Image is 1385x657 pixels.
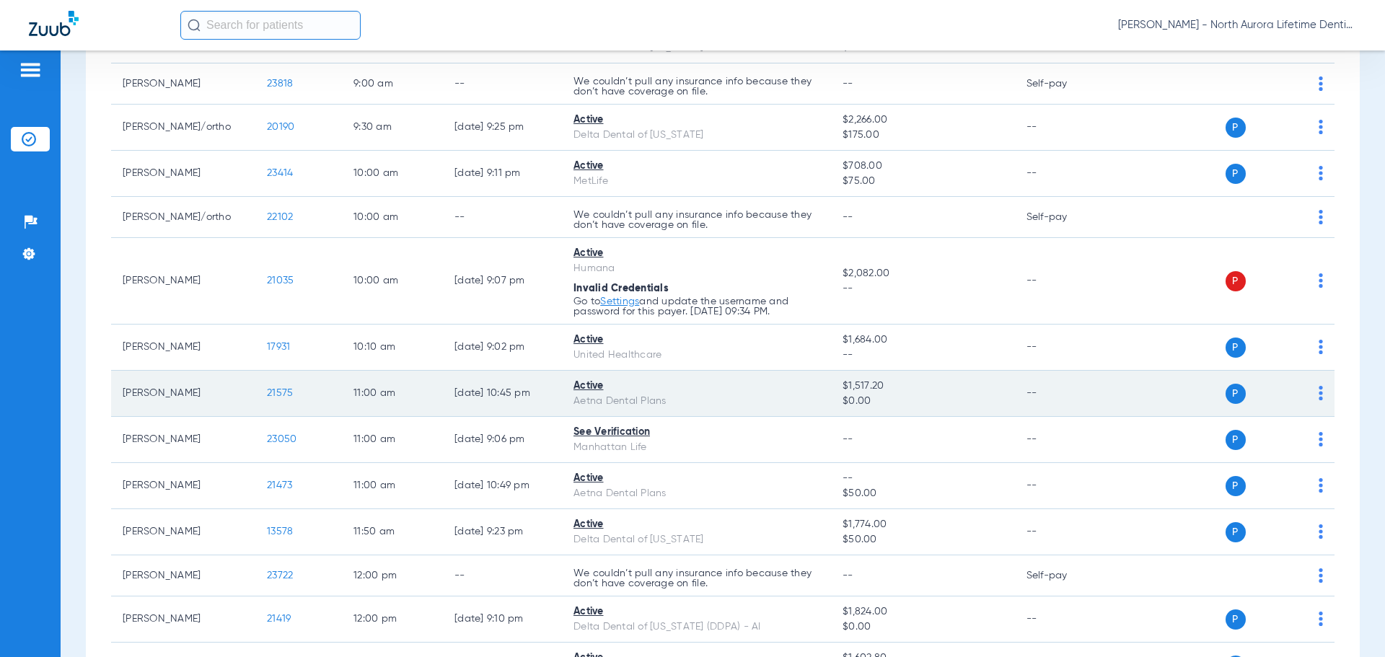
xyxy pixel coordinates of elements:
td: [PERSON_NAME] [111,596,255,643]
div: Active [573,246,819,261]
span: $0.00 [843,619,1003,635]
td: -- [1015,105,1112,151]
td: [DATE] 9:10 PM [443,596,562,643]
span: P [1226,476,1246,496]
div: Delta Dental of [US_STATE] [573,532,819,547]
td: 12:00 PM [342,596,443,643]
div: Humana [573,261,819,276]
td: [PERSON_NAME] [111,555,255,596]
span: P [1226,430,1246,450]
span: $708.00 [843,159,1003,174]
span: 23818 [267,79,293,89]
img: Search Icon [188,19,201,32]
td: [PERSON_NAME] [111,63,255,105]
span: 23414 [267,168,293,178]
span: $1,774.00 [843,517,1003,532]
div: Delta Dental of [US_STATE] [573,128,819,143]
td: [PERSON_NAME] [111,371,255,417]
img: group-dot-blue.svg [1319,76,1323,91]
td: [DATE] 9:02 PM [443,325,562,371]
span: $175.00 [843,128,1003,143]
td: -- [1015,463,1112,509]
td: Self-pay [1015,555,1112,596]
span: -- [843,348,1003,363]
td: Self-pay [1015,197,1112,238]
td: Self-pay [1015,63,1112,105]
img: group-dot-blue.svg [1319,210,1323,224]
span: P [1226,118,1246,138]
td: [DATE] 9:25 PM [443,105,562,151]
span: 17931 [267,342,290,352]
span: 23050 [267,434,296,444]
td: 11:00 AM [342,417,443,463]
td: [PERSON_NAME] [111,325,255,371]
td: -- [443,197,562,238]
td: [DATE] 9:06 PM [443,417,562,463]
img: group-dot-blue.svg [1319,478,1323,493]
img: hamburger-icon [19,61,42,79]
div: MetLife [573,174,819,189]
span: $75.00 [843,174,1003,189]
div: Active [573,113,819,128]
span: P [1226,384,1246,404]
td: [PERSON_NAME] [111,509,255,555]
span: $1,517.20 [843,379,1003,394]
span: $0.00 [843,394,1003,409]
div: Manhattan Life [573,440,819,455]
span: P [1226,164,1246,184]
td: -- [1015,238,1112,325]
td: 9:30 AM [342,105,443,151]
span: 21419 [267,614,291,624]
td: -- [1015,325,1112,371]
p: We couldn’t pull any insurance info because they don’t have coverage on file. [573,568,819,588]
span: P [1226,522,1246,542]
span: 21575 [267,388,293,398]
td: [PERSON_NAME] [111,151,255,197]
div: Active [573,471,819,486]
div: Delta Dental of [US_STATE] (DDPA) - AI [573,619,819,635]
span: $1,684.00 [843,332,1003,348]
span: $2,266.00 [843,113,1003,128]
img: group-dot-blue.svg [1319,166,1323,180]
img: group-dot-blue.svg [1319,612,1323,626]
td: 12:00 PM [342,555,443,596]
td: -- [1015,417,1112,463]
p: Go to and update the username and password for this payer. [DATE] 09:34 PM. [573,296,819,317]
td: 11:50 AM [342,509,443,555]
td: 10:00 AM [342,197,443,238]
td: -- [443,63,562,105]
input: Search for patients [180,11,361,40]
span: P [1226,338,1246,358]
span: -- [843,281,1003,296]
span: $1,824.00 [843,604,1003,619]
span: $2,082.00 [843,266,1003,281]
img: group-dot-blue.svg [1319,568,1323,583]
td: [PERSON_NAME]/ortho [111,197,255,238]
div: Active [573,517,819,532]
span: 22102 [267,212,293,222]
img: group-dot-blue.svg [1319,432,1323,446]
img: group-dot-blue.svg [1319,524,1323,539]
td: 10:00 AM [342,238,443,325]
p: We couldn’t pull any insurance info because they don’t have coverage on file. [573,210,819,230]
span: -- [843,570,853,581]
a: Settings [600,296,639,307]
div: See Verification [573,425,819,440]
img: Zuub Logo [29,11,79,36]
span: -- [843,434,853,444]
td: 10:10 AM [342,325,443,371]
td: [DATE] 10:45 PM [443,371,562,417]
span: -- [843,471,1003,486]
span: P [1226,609,1246,630]
img: group-dot-blue.svg [1319,120,1323,134]
td: -- [1015,509,1112,555]
td: -- [1015,151,1112,197]
td: -- [1015,371,1112,417]
td: 11:00 AM [342,463,443,509]
span: Invalid Credentials [573,283,669,294]
span: $50.00 [843,486,1003,501]
div: Active [573,159,819,174]
td: 10:00 AM [342,151,443,197]
span: 21473 [267,480,292,490]
div: United Healthcare [573,348,819,363]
